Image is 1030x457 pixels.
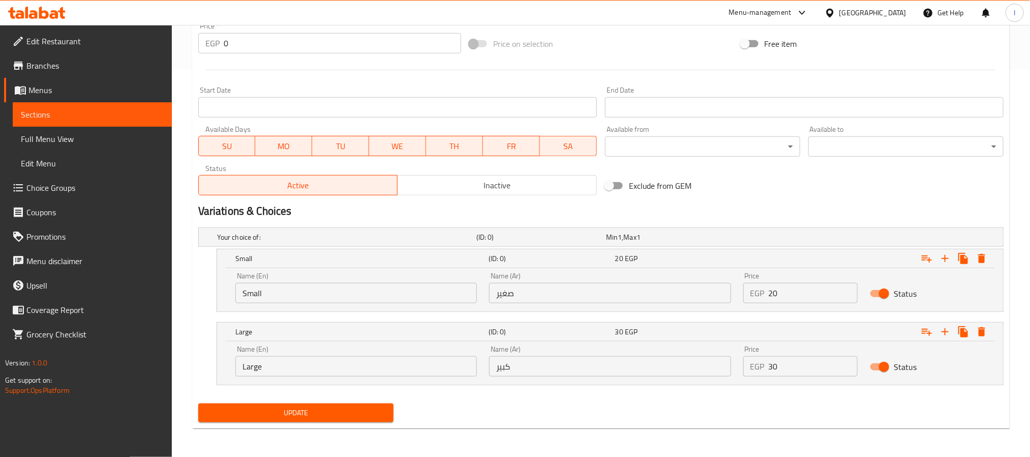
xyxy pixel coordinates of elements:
span: EGP [625,325,638,338]
a: Support.OpsPlatform [5,384,70,397]
h5: Your choice of: [217,232,472,242]
span: Price on selection [493,38,553,50]
button: Add new choice [936,249,954,268]
a: Grocery Checklist [4,322,172,347]
span: Inactive [402,178,593,193]
h5: Small [235,253,484,264]
a: Full Menu View [13,127,172,151]
span: Upsell [26,279,164,292]
button: SA [540,136,597,156]
a: Branches [4,53,172,78]
a: Menus [4,78,172,102]
span: I [1014,7,1015,18]
button: Inactive [397,175,597,195]
button: Add new choice [936,323,954,341]
span: Edit Menu [21,157,164,169]
span: 1.0.0 [32,356,47,369]
button: Add choice group [918,249,936,268]
span: Sections [21,108,164,121]
input: Enter name En [235,356,477,377]
span: Grocery Checklist [26,328,164,340]
button: Add choice group [918,323,936,341]
span: Menus [28,84,164,96]
div: [GEOGRAPHIC_DATA] [839,7,906,18]
span: Status [894,288,917,300]
div: Expand [217,323,1003,341]
div: Expand [217,249,1003,268]
span: Coupons [26,206,164,218]
a: Coverage Report [4,298,172,322]
span: Update [206,407,385,419]
span: Branches [26,60,164,72]
a: Upsell [4,273,172,298]
span: WE [373,139,422,154]
span: Free item [765,38,797,50]
span: Choice Groups [26,182,164,194]
button: TH [426,136,483,156]
span: 1 [637,231,641,244]
input: Enter name En [235,283,477,303]
p: EGP [750,360,765,373]
a: Coupons [4,200,172,224]
span: FR [487,139,536,154]
h5: Large [235,327,484,337]
p: EGP [205,37,220,49]
span: SU [203,139,252,154]
input: Please enter price [769,283,858,303]
input: Enter name Ar [489,283,731,303]
span: Status [894,361,917,373]
span: TU [316,139,365,154]
a: Sections [13,102,172,127]
span: Max [624,231,637,244]
input: Enter name Ar [489,356,731,377]
span: Menu disclaimer [26,255,164,267]
div: ​ [605,136,800,157]
a: Menu disclaimer [4,249,172,273]
span: Active [203,178,394,193]
span: Get support on: [5,374,52,387]
span: EGP [625,252,638,265]
span: Coverage Report [26,304,164,316]
button: Delete Small [973,249,991,268]
h5: (ID: 0) [476,232,602,242]
a: Promotions [4,224,172,249]
span: 1 [618,231,622,244]
input: Please enter price [224,33,461,53]
span: Full Menu View [21,133,164,145]
button: MO [255,136,312,156]
a: Choice Groups [4,176,172,200]
span: Promotions [26,231,164,243]
span: MO [259,139,308,154]
span: TH [430,139,479,154]
div: ​ [808,136,1004,157]
button: Active [198,175,398,195]
h5: (ID: 0) [489,253,611,264]
div: Expand [199,228,1003,246]
span: Edit Restaurant [26,35,164,47]
div: Menu-management [729,7,792,19]
div: , [606,232,732,242]
p: EGP [750,287,765,299]
a: Edit Menu [13,151,172,176]
span: Min [606,231,618,244]
span: 30 [615,325,623,338]
button: SU [198,136,256,156]
span: Version: [5,356,30,369]
input: Please enter price [769,356,858,377]
span: SA [544,139,593,154]
h5: (ID: 0) [489,327,611,337]
button: Clone new choice [954,249,973,268]
span: 20 [615,252,623,265]
button: Clone new choice [954,323,973,341]
span: Exclude from GEM [629,180,692,192]
button: WE [369,136,426,156]
button: FR [483,136,540,156]
a: Edit Restaurant [4,29,172,53]
button: Delete Large [973,323,991,341]
button: Update [198,404,393,422]
button: TU [312,136,369,156]
h2: Variations & Choices [198,204,1004,219]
